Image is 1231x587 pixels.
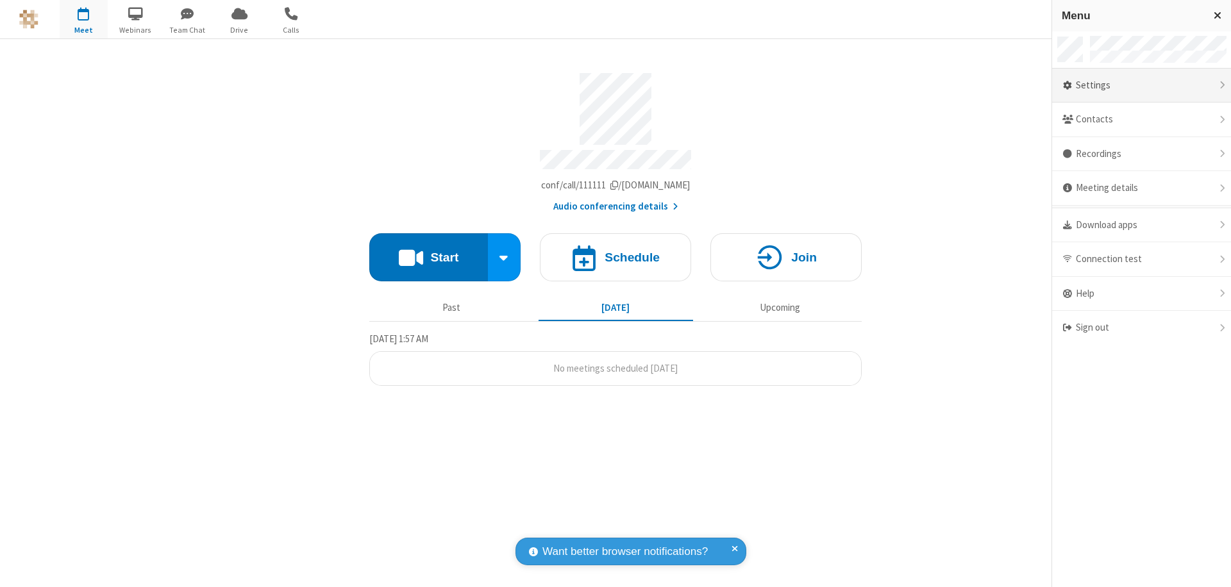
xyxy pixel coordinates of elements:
[540,233,691,281] button: Schedule
[369,63,862,214] section: Account details
[1052,277,1231,311] div: Help
[553,199,678,214] button: Audio conferencing details
[1052,242,1231,277] div: Connection test
[542,543,708,560] span: Want better browser notifications?
[369,331,862,386] section: Today's Meetings
[791,251,817,263] h4: Join
[1052,208,1231,243] div: Download apps
[539,295,693,320] button: [DATE]
[369,333,428,345] span: [DATE] 1:57 AM
[1052,103,1231,137] div: Contacts
[541,178,691,193] button: Copy my meeting room linkCopy my meeting room link
[267,24,315,36] span: Calls
[703,295,857,320] button: Upcoming
[19,10,38,29] img: QA Selenium DO NOT DELETE OR CHANGE
[1062,10,1202,22] h3: Menu
[374,295,529,320] button: Past
[710,233,862,281] button: Join
[605,251,660,263] h4: Schedule
[1052,311,1231,345] div: Sign out
[163,24,212,36] span: Team Chat
[215,24,264,36] span: Drive
[1052,171,1231,206] div: Meeting details
[488,233,521,281] div: Start conference options
[112,24,160,36] span: Webinars
[369,233,488,281] button: Start
[430,251,458,263] h4: Start
[541,179,691,191] span: Copy my meeting room link
[553,362,678,374] span: No meetings scheduled [DATE]
[1052,69,1231,103] div: Settings
[1052,137,1231,172] div: Recordings
[60,24,108,36] span: Meet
